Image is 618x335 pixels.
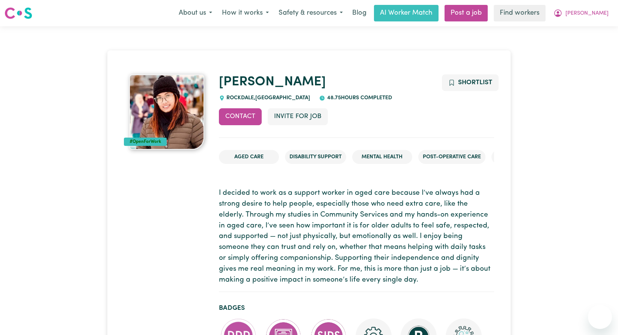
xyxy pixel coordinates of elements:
a: [PERSON_NAME] [219,76,326,89]
span: Shortlist [458,79,492,86]
a: Blog [348,5,371,21]
li: Post-operative care [418,150,485,164]
a: Post a job [445,5,488,21]
a: Careseekers logo [5,5,32,22]
li: Disability Support [285,150,346,164]
span: 48.75 hours completed [325,95,392,101]
li: Aged Care [219,150,279,164]
p: I decided to work as a support worker in aged care because I’ve always had a strong desire to hel... [219,188,494,285]
span: ROCKDALE , [GEOGRAPHIC_DATA] [225,95,311,101]
button: Invite for Job [268,108,328,125]
iframe: Button to launch messaging window [588,305,612,329]
button: About us [174,5,217,21]
a: Find workers [494,5,546,21]
li: Child care [491,150,552,164]
img: Careseekers logo [5,6,32,20]
img: Kritika [129,74,204,150]
div: #OpenForWork [124,138,167,146]
button: How it works [217,5,274,21]
a: AI Worker Match [374,5,439,21]
button: My Account [549,5,613,21]
button: Add to shortlist [442,74,499,91]
li: Mental Health [352,150,412,164]
h2: Badges [219,304,494,312]
span: [PERSON_NAME] [565,9,609,18]
button: Safety & resources [274,5,348,21]
a: Kritika's profile picture'#OpenForWork [124,74,210,150]
button: Contact [219,108,262,125]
